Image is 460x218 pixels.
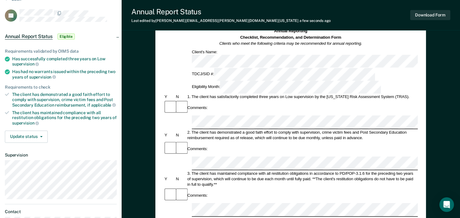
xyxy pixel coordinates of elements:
div: N [175,94,186,100]
span: supervision [12,121,39,125]
div: Open Intercom Messenger [439,197,454,212]
span: a few seconds ago [299,19,331,23]
dt: Supervision [5,153,117,158]
span: applicable [91,103,116,107]
div: Comments: [186,146,209,151]
div: Requirements validated by OIMS data [5,49,117,54]
div: 3. The client has maintained compliance with all restitution obligations in accordance to PD/POP-... [186,171,418,187]
span: Annual Report Status [5,33,53,40]
div: N [175,176,186,182]
div: Last edited by [PERSON_NAME][EMAIL_ADDRESS][PERSON_NAME][DOMAIN_NAME][US_STATE] [131,19,331,23]
div: Comments: [186,105,209,110]
div: Annual Report Status [131,7,331,16]
div: N [175,132,186,138]
button: Download Form [410,10,450,20]
div: Requirements to check [5,85,117,90]
div: Eligibility Month: [191,81,382,93]
div: TDCJ/SID #: [191,68,376,81]
strong: Checklist, Recommendation, and Determination Form [240,35,341,40]
div: The client has maintained compliance with all restitution obligations for the preceding two years of [12,110,117,126]
strong: Annual Reporting [274,29,307,33]
div: The client has demonstrated a good faith effort to comply with supervision, crime victim fees and... [12,92,117,107]
div: 1. The client has satisfactorily completed three years on Low supervision by the [US_STATE] Risk ... [186,94,418,100]
div: Y [164,132,175,138]
div: Has successfully completed three years on Low [12,56,117,67]
div: Y [164,176,175,182]
div: Has had no warrants issued within the preceding two years of [12,69,117,79]
span: supervision [29,75,56,79]
div: Comments: [186,192,209,198]
div: 2. The client has demonstrated a good faith effort to comply with supervision, crime victim fees ... [186,130,418,141]
span: Eligible [57,33,75,40]
dt: Contact [5,209,117,214]
div: Y [164,94,175,100]
button: Update status [5,131,48,143]
em: Clients who meet the following criteria may be recommended for annual reporting. [220,41,362,46]
span: supervision [12,62,39,66]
